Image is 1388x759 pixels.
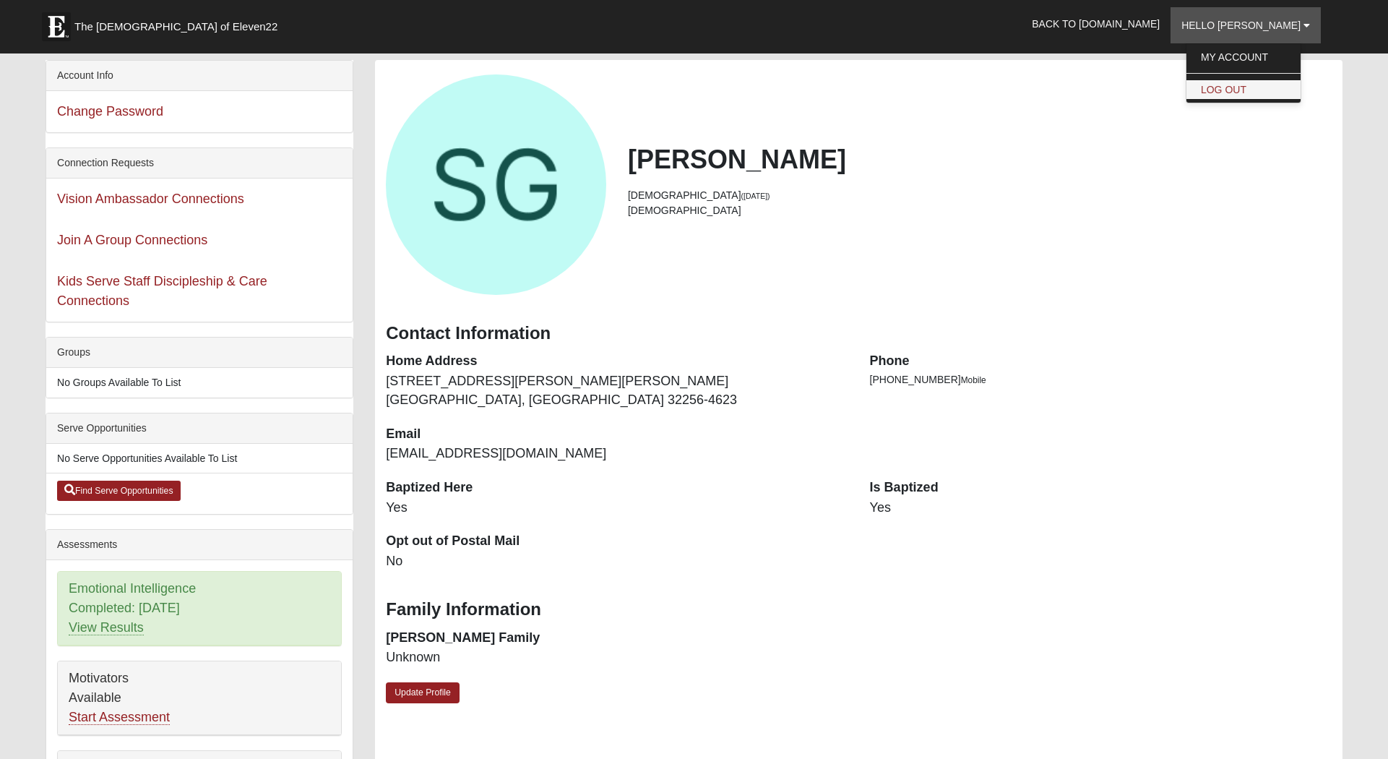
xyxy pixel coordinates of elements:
span: Mobile [961,375,986,385]
div: Assessments [46,530,353,560]
h3: Contact Information [386,323,1332,344]
a: View Results [69,620,144,635]
li: No Serve Opportunities Available To List [46,444,353,473]
dd: [EMAIL_ADDRESS][DOMAIN_NAME] [386,445,848,463]
dd: Unknown [386,648,848,667]
div: Groups [46,338,353,368]
a: Find Serve Opportunities [57,481,181,501]
dd: [STREET_ADDRESS][PERSON_NAME][PERSON_NAME] [GEOGRAPHIC_DATA], [GEOGRAPHIC_DATA] 32256-4623 [386,372,848,409]
small: ([DATE]) [741,192,770,200]
span: The [DEMOGRAPHIC_DATA] of Eleven22 [74,20,277,34]
a: Start Assessment [69,710,170,725]
h3: Family Information [386,599,1332,620]
a: The [DEMOGRAPHIC_DATA] of Eleven22 [35,5,324,41]
a: Log Out [1186,80,1301,99]
dt: Opt out of Postal Mail [386,532,848,551]
div: Account Info [46,61,353,91]
li: [PHONE_NUMBER] [870,372,1332,387]
div: Emotional Intelligence Completed: [DATE] [58,572,341,646]
a: Vision Ambassador Connections [57,192,244,206]
a: Back to [DOMAIN_NAME] [1021,6,1171,42]
dt: Home Address [386,352,848,371]
div: Connection Requests [46,148,353,179]
a: Update Profile [386,682,460,703]
li: [DEMOGRAPHIC_DATA] [628,188,1332,203]
span: Hello [PERSON_NAME] [1181,20,1301,31]
dt: Phone [870,352,1332,371]
li: No Groups Available To List [46,368,353,398]
dt: Baptized Here [386,479,848,497]
a: Change Password [57,104,163,119]
dt: Email [386,425,848,444]
a: Join A Group Connections [57,233,207,247]
dd: Yes [386,499,848,518]
a: View Fullsize Photo [386,74,606,295]
dt: Is Baptized [870,479,1332,497]
li: [DEMOGRAPHIC_DATA] [628,203,1332,218]
dd: Yes [870,499,1332,518]
a: Hello [PERSON_NAME] [1171,7,1321,43]
a: My Account [1186,48,1301,67]
div: Motivators Available [58,661,341,735]
dt: [PERSON_NAME] Family [386,629,848,648]
dd: No [386,552,848,571]
div: Serve Opportunities [46,413,353,444]
h2: [PERSON_NAME] [628,144,1332,175]
img: Eleven22 logo [42,12,71,41]
a: Kids Serve Staff Discipleship & Care Connections [57,274,267,308]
